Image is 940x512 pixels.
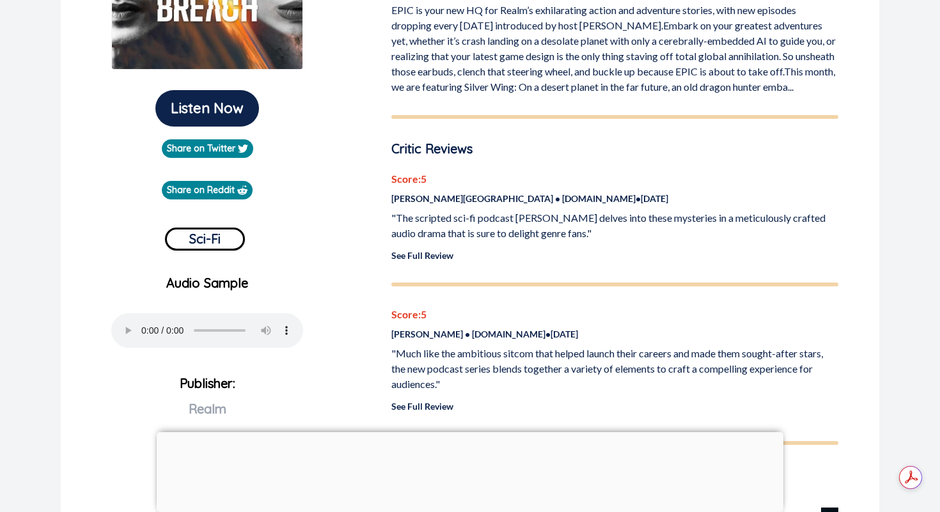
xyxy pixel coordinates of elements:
[189,401,226,417] span: Realm
[391,307,838,322] p: Score: 5
[391,346,838,392] p: "Much like the ambitious sitcom that helped launch their careers and made them sought-after stars...
[165,228,245,251] button: Sci-Fi
[391,327,838,341] p: [PERSON_NAME] • [DOMAIN_NAME] • [DATE]
[165,222,245,251] a: Sci-Fi
[157,432,783,509] iframe: Advertisement
[391,401,453,412] a: See Full Review
[155,90,259,127] button: Listen Now
[391,192,838,205] p: [PERSON_NAME][GEOGRAPHIC_DATA] • [DOMAIN_NAME] • [DATE]
[71,371,344,463] p: Publisher:
[391,210,838,241] p: "The scripted sci-fi podcast [PERSON_NAME] delves into these mysteries in a meticulously crafted ...
[111,313,303,348] audio: Your browser does not support the audio element
[162,181,253,199] a: Share on Reddit
[391,250,453,261] a: See Full Review
[391,139,838,159] p: Critic Reviews
[391,171,838,187] p: Score: 5
[162,139,253,158] a: Share on Twitter
[71,274,344,293] p: Audio Sample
